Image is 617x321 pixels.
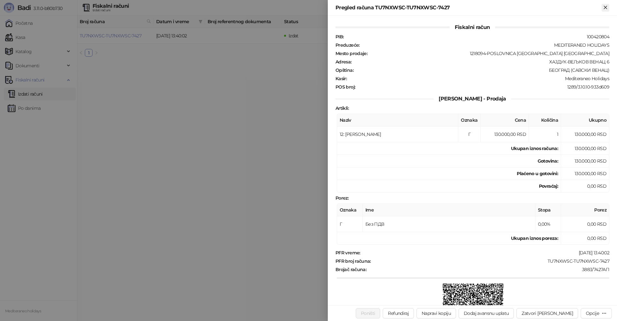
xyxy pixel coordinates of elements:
div: 1218094-POSLOVNICA [GEOGRAPHIC_DATA] [GEOGRAPHIC_DATA] [368,51,610,56]
strong: Kasir : [335,76,347,81]
span: Fiskalni račun [450,24,495,30]
div: 1289/3.10.10-933d609 [356,84,610,90]
button: Poništi [356,308,380,318]
div: 3883/7427АП [367,267,610,272]
span: [PERSON_NAME] - Prodaja [434,96,511,102]
td: 1 [529,127,561,142]
th: Oznaka [458,114,481,127]
td: 0,00 RSD [561,216,609,232]
th: Naziv [337,114,458,127]
strong: Ukupan iznos poreza: [511,235,558,241]
div: [DATE] 13:40:02 [361,250,610,256]
td: 0,00 RSD [561,180,609,193]
th: Oznaka [337,204,363,216]
td: 12: [PERSON_NAME] [337,127,458,142]
strong: Plaćeno u gotovini: [517,171,558,176]
div: БЕОГРАД (САВСКИ ВЕНАЦ) [354,67,610,73]
strong: POS broj : [335,84,355,90]
strong: PIB : [335,34,344,40]
th: Ukupno [561,114,609,127]
strong: Artikli : [335,105,349,111]
td: 130.000,00 RSD [561,127,609,142]
td: 130.000,00 RSD [561,167,609,180]
strong: PFR broj računa : [335,258,371,264]
strong: Porez : [335,195,348,201]
div: MEDITERANEO HOLIDAYS [360,42,610,48]
button: Opcije [581,308,612,318]
td: Без ПДВ [363,216,535,232]
strong: Brojač računa : [335,267,366,272]
td: 130.000,00 RSD [561,142,609,155]
strong: PFR vreme : [335,250,360,256]
div: 100420804 [344,34,610,40]
th: Stopa [535,204,561,216]
td: 130.000,00 RSD [561,155,609,167]
strong: Opština : [335,67,353,73]
td: 0,00% [535,216,561,232]
div: Mediteraneo Holidays [347,76,610,81]
div: Opcije [586,310,599,316]
td: 130.000,00 RSD [481,127,529,142]
button: Zatvori [PERSON_NAME] [516,308,578,318]
button: Refundiraj [383,308,414,318]
strong: Povraćaj: [539,183,558,189]
td: Г [337,216,363,232]
th: Količina [529,114,561,127]
strong: Gotovina : [538,158,558,164]
td: Г [458,127,481,142]
span: Napravi kopiju [422,310,451,316]
strong: Preduzeće : [335,42,360,48]
button: Zatvori [602,4,609,12]
div: TU7NXWSC-TU7NXWSC-7427 [371,258,610,264]
strong: Ukupan iznos računa : [511,146,558,151]
th: Porez [561,204,609,216]
strong: Adresa : [335,59,352,65]
button: Napravi kopiju [416,308,456,318]
div: ХАЈДУК-ВЕЉКОВ ВЕНАЦ 6 [352,59,610,65]
button: Dodaj avansnu uplatu [459,308,514,318]
td: 0,00 RSD [561,232,609,245]
strong: Mesto prodaje : [335,51,367,56]
th: Cena [481,114,529,127]
div: Pregled računa TU7NXWSC-TU7NXWSC-7427 [335,4,602,12]
th: Ime [363,204,535,216]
